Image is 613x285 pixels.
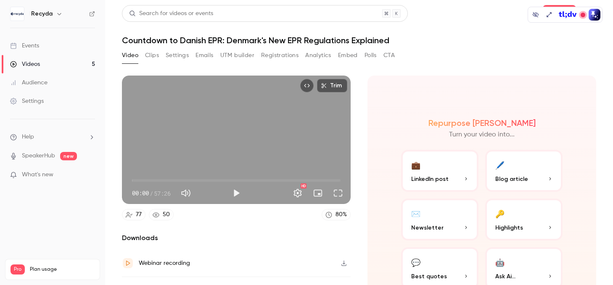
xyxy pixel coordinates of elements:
button: 💼LinkedIn post [401,150,478,192]
div: HD [301,183,306,188]
span: What's new [22,170,53,179]
div: 50 [163,210,170,219]
h1: Countdown to Danish EPR: Denmark's New EPR Regulations Explained [122,35,596,45]
div: 💬 [411,256,420,269]
button: Registrations [261,49,299,62]
li: help-dropdown-opener [10,133,95,141]
span: Blog article [495,175,528,183]
button: ✉️Newsletter [401,199,478,241]
button: 🔑Highlights [485,199,563,241]
span: Plan usage [30,266,95,273]
div: Search for videos or events [129,9,213,18]
iframe: Noticeable Trigger [85,171,95,179]
button: Emails [196,49,213,62]
div: 80 % [336,210,347,219]
button: Turn on miniplayer [309,185,326,201]
button: Embed [338,49,358,62]
button: Settings [289,185,306,201]
button: Embed video [300,79,314,92]
h6: Recyda [31,10,53,18]
a: SpeakerHub [22,152,55,160]
a: 80% [322,209,351,220]
button: CTA [383,49,395,62]
div: Videos [10,60,40,68]
div: 77 [136,210,142,219]
div: 🤖 [495,256,505,269]
button: Mute [177,185,194,201]
div: 🖊️ [495,158,505,171]
button: Clips [145,49,159,62]
div: Webinar recording [139,258,190,268]
span: new [60,152,77,160]
button: Full screen [330,185,346,201]
h2: Repurpose [PERSON_NAME] [428,118,536,128]
button: UTM builder [220,49,254,62]
button: Polls [365,49,377,62]
button: Trim [317,79,347,92]
button: 🖊️Blog article [485,150,563,192]
button: Video [122,49,138,62]
button: Analytics [305,49,331,62]
div: Events [10,42,39,50]
div: 💼 [411,158,420,171]
div: Audience [10,78,48,87]
span: Newsletter [411,223,444,232]
span: Best quotes [411,272,447,281]
a: 50 [149,209,174,220]
span: Pro [11,264,25,275]
div: ✉️ [411,207,420,220]
h2: Downloads [122,233,351,243]
div: Settings [10,97,44,105]
span: Highlights [495,223,523,232]
span: / [150,189,153,198]
img: Recyda [11,7,24,21]
p: Turn your video into... [449,130,515,140]
button: Settings [166,49,189,62]
div: 🔑 [495,207,505,220]
a: 77 [122,209,145,220]
span: Help [22,133,34,141]
span: 57:26 [154,189,171,198]
button: Share [543,5,576,22]
div: 00:00 [132,189,171,198]
span: Ask Ai... [495,272,515,281]
span: LinkedIn post [411,175,449,183]
span: 00:00 [132,189,149,198]
button: Play [228,185,245,201]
